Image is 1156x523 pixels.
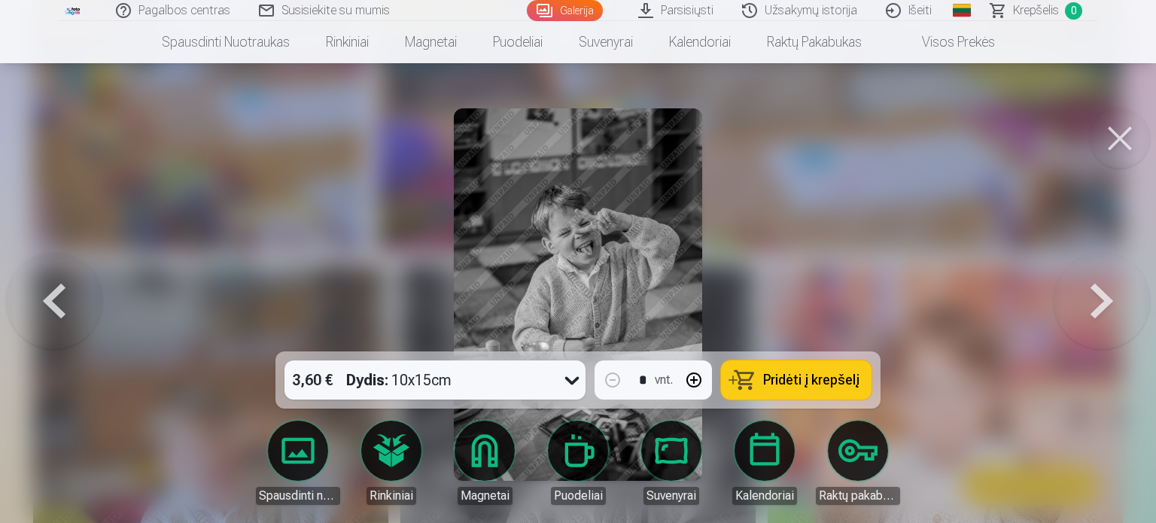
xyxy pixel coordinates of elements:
strong: Dydis : [346,369,388,391]
a: Suvenyrai [629,421,713,505]
button: Pridėti į krepšelį [721,360,872,400]
a: Suvenyrai [561,21,651,63]
a: Visos prekės [880,21,1013,63]
a: Rinkiniai [308,21,387,63]
a: Puodeliai [536,421,620,505]
div: vnt. [655,371,673,389]
div: 3,60 € [284,360,340,400]
div: Kalendoriai [732,487,797,505]
div: Puodeliai [551,487,606,505]
a: Rinkiniai [349,421,433,505]
div: Spausdinti nuotraukas [256,487,340,505]
div: Rinkiniai [367,487,416,505]
a: Puodeliai [475,21,561,63]
img: /fa5 [65,6,81,15]
a: Spausdinti nuotraukas [144,21,308,63]
div: Suvenyrai [643,487,699,505]
span: Krepšelis [1013,2,1059,20]
span: 0 [1065,2,1082,20]
a: Spausdinti nuotraukas [256,421,340,505]
a: Raktų pakabukas [749,21,880,63]
a: Raktų pakabukas [816,421,900,505]
a: Magnetai [387,21,475,63]
a: Magnetai [443,421,527,505]
div: Magnetai [458,487,513,505]
a: Kalendoriai [722,421,807,505]
div: Raktų pakabukas [816,487,900,505]
a: Kalendoriai [651,21,749,63]
span: Pridėti į krepšelį [763,373,859,387]
div: 10x15cm [346,360,452,400]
